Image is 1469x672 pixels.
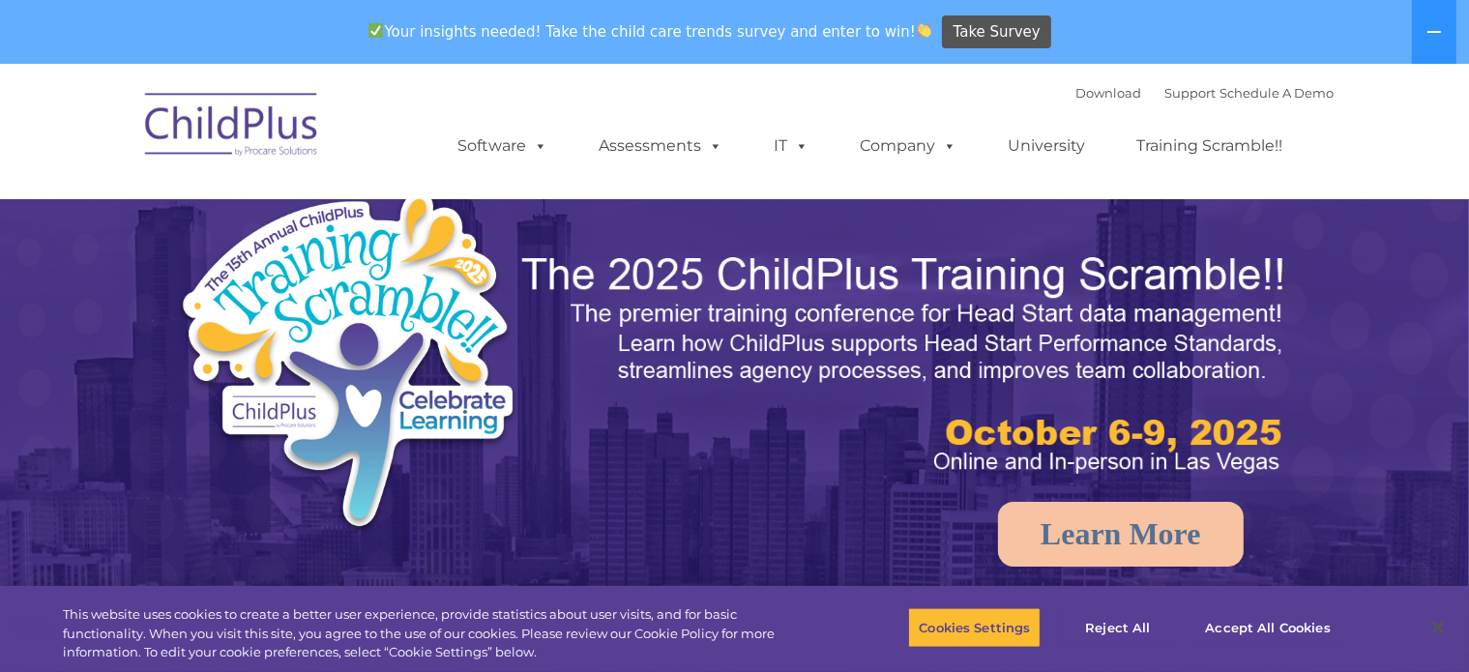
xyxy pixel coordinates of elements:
[1220,85,1335,101] a: Schedule A Demo
[1118,127,1303,165] a: Training Scramble!!
[580,127,743,165] a: Assessments
[361,13,940,50] span: Your insights needed! Take the child care trends survey and enter to win!
[908,607,1041,648] button: Cookies Settings
[1076,85,1335,101] font: |
[1057,607,1178,648] button: Reject All
[841,127,977,165] a: Company
[989,127,1105,165] a: University
[942,15,1051,49] a: Take Survey
[439,127,568,165] a: Software
[368,23,383,38] img: ✅
[755,127,829,165] a: IT
[135,79,329,176] img: ChildPlus by Procare Solutions
[1165,85,1217,101] a: Support
[1076,85,1142,101] a: Download
[1417,606,1459,649] button: Close
[917,23,931,38] img: 👏
[63,605,808,662] div: This website uses cookies to create a better user experience, provide statistics about user visit...
[998,502,1244,567] a: Learn More
[954,15,1041,49] span: Take Survey
[1194,607,1340,648] button: Accept All Cookies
